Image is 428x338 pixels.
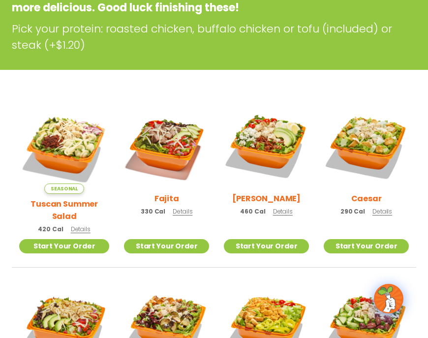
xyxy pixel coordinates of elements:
a: Start Your Order [124,239,209,253]
span: Details [173,207,192,215]
img: Product photo for Tuscan Summer Salad [19,103,109,193]
a: Start Your Order [19,239,109,253]
h2: Tuscan Summer Salad [19,198,109,222]
h2: [PERSON_NAME] [232,192,301,205]
span: 330 Cal [141,207,165,216]
p: Pick your protein: roasted chicken, buffalo chicken or tofu (included) or steak (+$1.20) [12,21,416,53]
img: Product photo for Caesar Salad [324,103,409,188]
span: Details [71,225,91,233]
span: 420 Cal [38,225,63,234]
span: 460 Cal [240,207,265,216]
span: 290 Cal [340,207,365,216]
img: Product photo for Cobb Salad [224,103,309,188]
span: Details [273,207,293,215]
img: Product photo for Fajita Salad [124,103,209,188]
span: Seasonal [44,184,84,194]
h2: Fajita [154,192,179,205]
img: wpChatIcon [375,285,402,312]
h2: Caesar [351,192,382,205]
span: Details [372,207,392,215]
a: Start Your Order [324,239,409,253]
a: Start Your Order [224,239,309,253]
